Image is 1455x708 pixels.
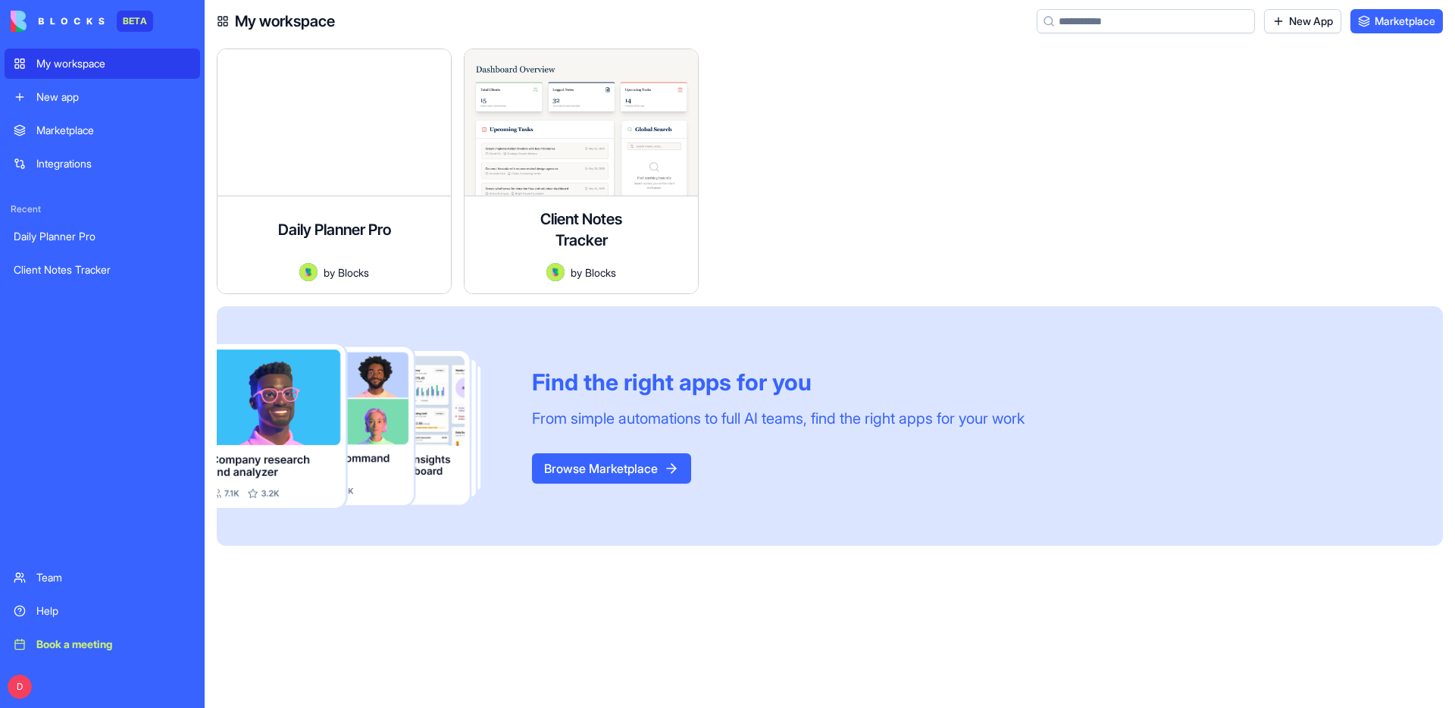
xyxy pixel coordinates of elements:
img: logo [11,11,105,32]
div: Help [36,603,191,619]
a: Marketplace [1350,9,1443,33]
span: Recent [5,203,200,215]
div: New app [36,89,191,105]
a: New App [1264,9,1341,33]
span: Blocks [585,265,616,280]
a: My workspace [5,49,200,79]
span: D [8,675,32,699]
a: Team [5,562,200,593]
a: BETA [11,11,153,32]
div: Book a meeting [36,637,191,652]
a: Browse Marketplace [532,461,691,476]
div: Client Notes Tracker [14,262,191,277]
img: Avatar [299,263,318,281]
div: Team [36,570,191,585]
h4: Client Notes Tracker [521,208,642,251]
div: From simple automations to full AI teams, find the right apps for your work [532,408,1025,429]
a: Integrations [5,149,200,179]
div: Daily Planner Pro [14,229,191,244]
button: Browse Marketplace [532,453,691,484]
a: Client Notes Tracker [5,255,200,285]
h4: Daily Planner Pro [278,219,391,240]
h4: My workspace [235,11,335,32]
a: Book a meeting [5,629,200,659]
a: New app [5,82,200,112]
span: by [571,265,582,280]
span: Blocks [338,265,369,280]
div: BETA [117,11,153,32]
a: Daily Planner Pro [5,221,200,252]
div: Marketplace [36,123,191,138]
a: Daily Planner ProAvatarbyBlocks [217,49,452,294]
a: Marketplace [5,115,200,146]
div: Integrations [36,156,191,171]
img: Avatar [546,263,565,281]
span: by [324,265,335,280]
div: Find the right apps for you [532,368,1025,396]
a: Help [5,596,200,626]
a: Client Notes TrackerAvatarbyBlocks [464,49,699,294]
div: My workspace [36,56,191,71]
